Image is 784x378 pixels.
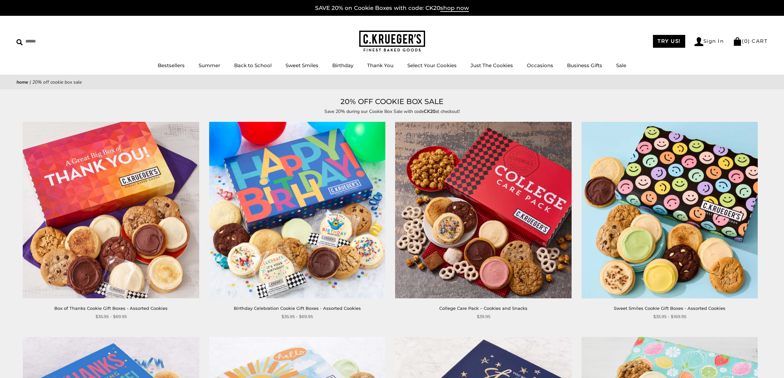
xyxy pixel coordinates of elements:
[733,38,768,44] a: (0) CART
[424,108,435,115] strong: CK20
[26,96,758,108] h1: 20% OFF COOKIE BOX SALE
[32,79,82,85] span: 20% OFF COOKIE BOX SALE
[567,62,602,68] a: Business Gifts
[616,62,626,68] a: Sale
[694,37,703,46] img: Account
[395,122,571,298] img: College Care Pack – Cookies and Snacks
[234,62,272,68] a: Back to School
[16,79,28,85] a: Home
[158,62,185,68] a: Bestsellers
[471,62,513,68] a: Just The Cookies
[315,5,469,12] a: SAVE 20% on Cookie Boxes with code: CK20shop now
[199,62,220,68] a: Summer
[54,306,168,311] a: Box of Thanks Cookie Gift Boxes - Assorted Cookies
[614,306,725,311] a: Sweet Smiles Cookie Gift Boxes - Assorted Cookies
[653,313,686,320] span: $35.95 - $169.95
[209,122,385,298] img: Birthday Celebration Cookie Gift Boxes - Assorted Cookies
[30,79,31,85] span: |
[16,39,23,45] img: Search
[16,36,95,46] input: Search
[285,62,318,68] a: Sweet Smiles
[744,38,748,44] span: 0
[367,62,393,68] a: Thank You
[241,108,544,115] p: Save 20% during our Cookie Box Sale with code at checkout!
[477,313,490,320] span: $39.95
[359,31,425,52] img: C.KRUEGER'S
[23,122,199,298] img: Box of Thanks Cookie Gift Boxes - Assorted Cookies
[282,313,313,320] span: $35.95 - $69.95
[653,35,685,48] a: TRY US!
[234,306,361,311] a: Birthday Celebration Cookie Gift Boxes - Assorted Cookies
[16,78,768,86] nav: breadcrumbs
[694,37,724,46] a: Sign In
[95,313,127,320] span: $35.95 - $69.95
[440,5,469,12] span: shop now
[395,122,572,298] a: College Care Pack – Cookies and Snacks
[439,306,527,311] a: College Care Pack – Cookies and Snacks
[407,62,457,68] a: Select Your Cookies
[527,62,553,68] a: Occasions
[733,37,742,46] img: Bag
[332,62,353,68] a: Birthday
[581,122,758,298] img: Sweet Smiles Cookie Gift Boxes - Assorted Cookies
